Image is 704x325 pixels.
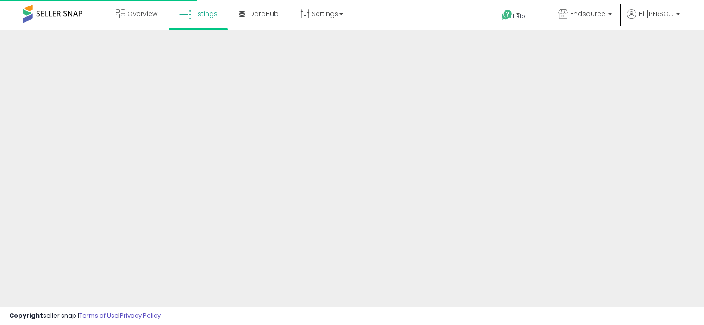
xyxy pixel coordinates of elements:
div: seller snap | | [9,312,161,320]
a: Terms of Use [79,311,118,320]
span: Overview [127,9,157,18]
a: Privacy Policy [120,311,161,320]
span: DataHub [249,9,279,18]
i: Get Help [501,9,513,21]
span: Hi [PERSON_NAME] [639,9,673,18]
span: Endsource [570,9,605,18]
strong: Copyright [9,311,43,320]
span: Help [513,12,525,20]
span: Listings [193,9,218,18]
a: Hi [PERSON_NAME] [627,9,680,30]
a: Help [494,2,543,30]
